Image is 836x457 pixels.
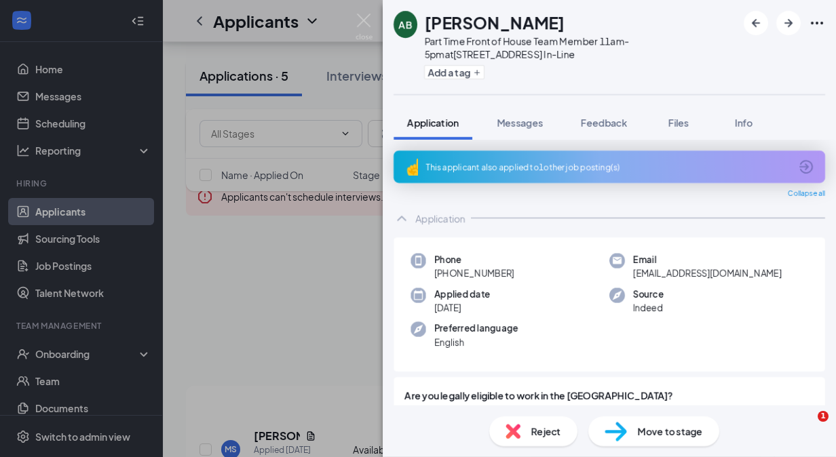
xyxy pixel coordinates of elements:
[638,424,703,439] span: Move to stage
[581,117,627,129] span: Feedback
[404,388,814,403] span: Are you legally eligible to work in the [GEOGRAPHIC_DATA]?
[633,287,664,301] span: Source
[434,253,514,266] span: Phone
[818,411,829,422] span: 1
[424,34,737,61] div: Part Time Front of House Team Member 11am-5pm at [STREET_ADDRESS] In-Line
[776,11,801,35] button: ArrowRight
[788,188,825,199] span: Collapse all
[633,253,782,266] span: Email
[434,301,490,315] span: [DATE]
[434,287,490,301] span: Applied date
[434,266,514,280] span: [PHONE_NUMBER]
[798,159,814,175] svg: ArrowCircle
[790,411,822,443] iframe: Intercom live chat
[497,117,543,129] span: Messages
[415,212,465,225] div: Application
[748,15,764,31] svg: ArrowLeftNew
[744,11,768,35] button: ArrowLeftNew
[424,11,565,34] h1: [PERSON_NAME]
[434,336,518,349] span: English
[809,15,825,31] svg: Ellipses
[424,65,484,79] button: PlusAdd a tag
[780,15,797,31] svg: ArrowRight
[633,301,664,315] span: Indeed
[735,117,753,129] span: Info
[394,210,410,226] svg: ChevronUp
[633,266,782,280] span: [EMAIL_ADDRESS][DOMAIN_NAME]
[473,68,481,77] svg: Plus
[399,18,413,31] div: AB
[668,117,689,129] span: Files
[407,117,459,129] span: Application
[434,321,518,335] span: Preferred language
[426,161,790,173] div: This applicant also applied to 1 other job posting(s)
[531,424,561,439] span: Reject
